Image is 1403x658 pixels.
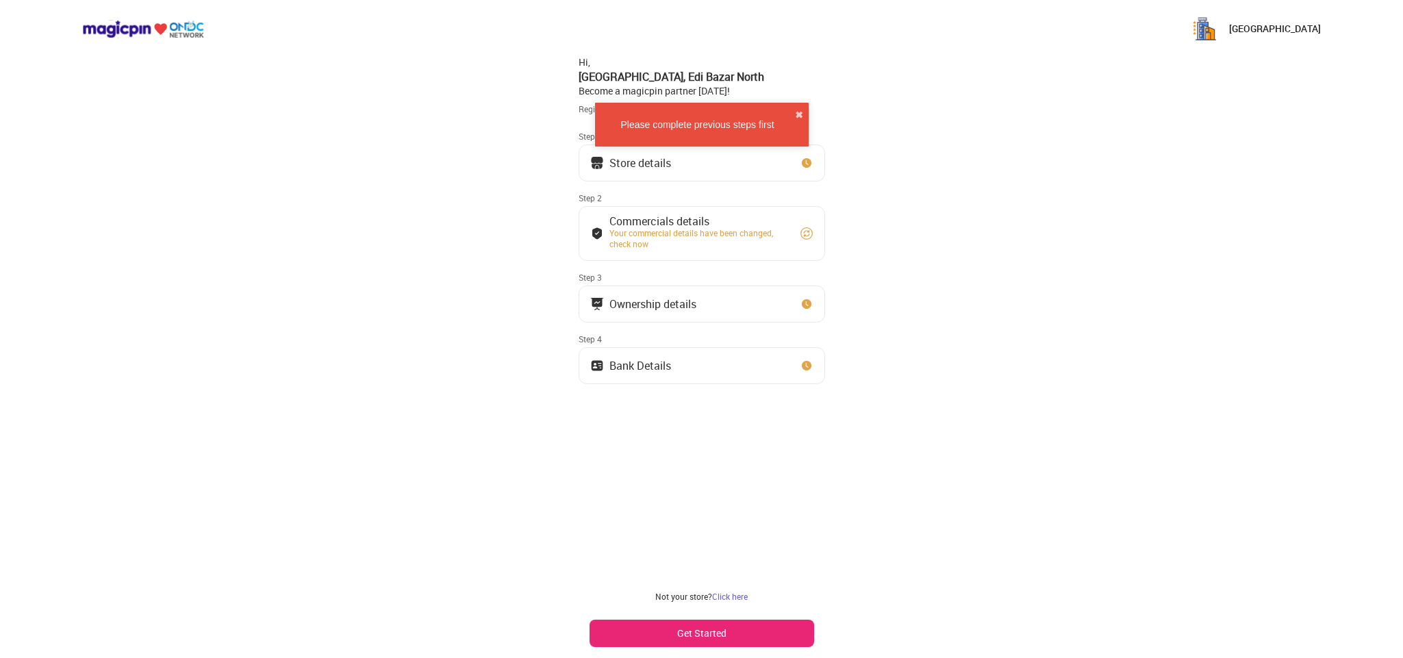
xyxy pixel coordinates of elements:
[579,144,825,181] button: Store details
[609,160,671,166] div: Store details
[82,20,204,38] img: ondc-logo-new-small.8a59708e.svg
[601,118,795,131] div: Please complete previous steps first
[712,591,748,602] a: Click here
[609,218,787,225] div: Commercials details
[609,362,671,369] div: Bank Details
[795,108,803,122] button: close
[590,297,604,311] img: commercials_icon.983f7837.svg
[579,333,825,344] div: Step 4
[590,620,814,647] button: Get Started
[609,301,696,307] div: Ownership details
[579,55,825,98] div: Hi, Become a magicpin partner [DATE]!
[800,359,813,372] img: clock_icon_new.67dbf243.svg
[579,347,825,384] button: Bank Details
[800,227,813,240] img: refresh_circle.10b5a287.svg
[590,156,604,170] img: storeIcon.9b1f7264.svg
[579,103,825,115] div: Register your outlet on magicpin in just 5 steps
[579,286,825,322] button: Ownership details
[1191,15,1218,42] img: MQhihHhZgULvJa7yJGqOlcAWo3t0aUsEGgAzuD6OCzLK1LYaSiOlNwo7xaX6ZE4OXg7LOpa49OBTmopGybwREcRoyFCF
[590,227,604,240] img: bank_details_tick.fdc3558c.svg
[579,69,825,84] div: [GEOGRAPHIC_DATA] , Edi Bazar North
[590,359,604,372] img: ownership_icon.37569ceb.svg
[579,206,825,261] button: Commercials detailsYour commercial details have been changed, check now
[579,131,825,142] div: Step 1
[579,272,825,283] div: Step 3
[1229,22,1321,36] p: [GEOGRAPHIC_DATA]
[579,192,825,203] div: Step 2
[800,297,813,311] img: clock_icon_new.67dbf243.svg
[609,227,787,249] div: Your commercial details have been changed, check now
[800,156,813,170] img: clock_icon_new.67dbf243.svg
[655,591,712,602] span: Not your store?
